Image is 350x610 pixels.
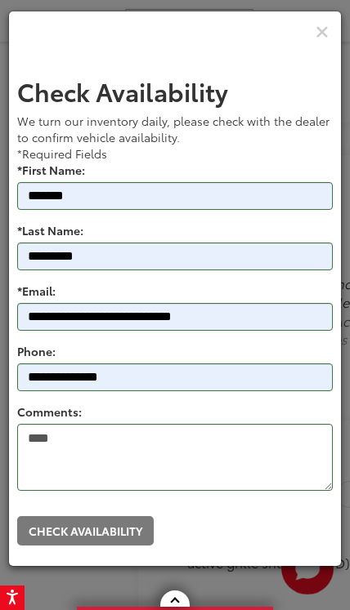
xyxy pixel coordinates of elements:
label: *Last Name: [5,222,96,238]
h2: Check Availability [17,78,333,105]
label: Comments: [5,403,94,420]
span: *Required Fields [17,145,107,162]
div: We turn our inventory daily, please check with the dealer to confirm vehicle availability. [17,113,333,145]
label: *First Name: [5,162,97,178]
label: Phone: [5,343,68,359]
label: *Email: [5,283,68,299]
button: Close [316,22,329,41]
button: Check Availability [17,516,154,545]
